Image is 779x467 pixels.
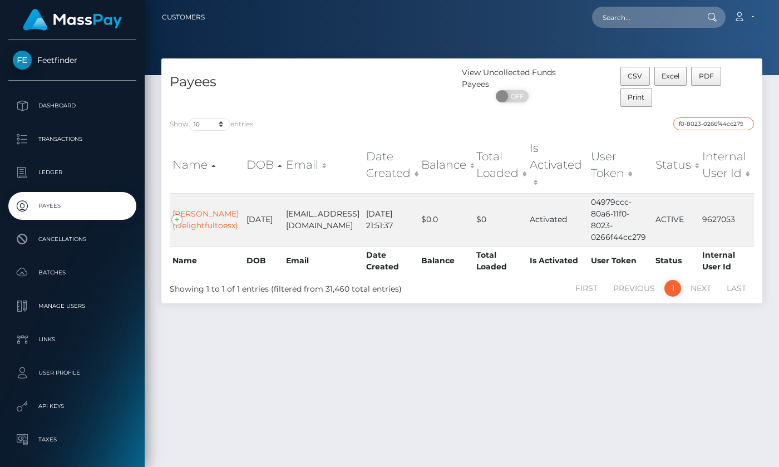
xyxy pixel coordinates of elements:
td: 9627053 [699,193,754,246]
a: Batches [8,259,136,287]
th: Total Loaded: activate to sort column ascending [474,137,526,193]
th: Balance [418,246,474,276]
th: Is Activated: activate to sort column ascending [527,137,589,193]
a: Payees [8,192,136,220]
a: Cancellations [8,225,136,253]
th: Date Created: activate to sort column ascending [363,137,418,193]
td: Activated [527,193,589,246]
label: Show entries [170,118,253,131]
p: Manage Users [13,298,132,314]
p: Cancellations [13,231,132,248]
td: $0 [474,193,526,246]
a: API Keys [8,392,136,420]
th: DOB: activate to sort column descending [244,137,283,193]
a: User Profile [8,359,136,387]
button: CSV [620,67,650,86]
p: Taxes [13,431,132,448]
button: PDF [691,67,721,86]
th: User Token: activate to sort column ascending [588,137,652,193]
a: [PERSON_NAME] (Delightfultoesx) [172,209,239,230]
th: Internal User Id: activate to sort column ascending [699,137,754,193]
button: Print [620,88,652,107]
a: Manage Users [8,292,136,320]
a: Taxes [8,426,136,454]
input: Search transactions [673,117,754,130]
th: Name: activate to sort column ascending [170,137,244,193]
img: Feetfinder [13,51,32,70]
a: Customers [162,6,205,29]
p: Payees [13,198,132,214]
a: Dashboard [8,92,136,120]
p: User Profile [13,365,132,381]
button: Excel [654,67,687,86]
p: Ledger [13,164,132,181]
span: CSV [628,72,642,80]
p: API Keys [13,398,132,415]
span: Excel [662,72,679,80]
h4: Payees [170,72,453,92]
span: PDF [699,72,714,80]
th: Balance: activate to sort column ascending [418,137,474,193]
th: Total Loaded [474,246,526,276]
th: Email [283,246,363,276]
td: $0.0 [418,193,474,246]
td: ACTIVE [653,193,700,246]
td: [EMAIL_ADDRESS][DOMAIN_NAME] [283,193,363,246]
p: Links [13,331,132,348]
div: View Uncollected Funds Payees [462,67,562,90]
a: Transactions [8,125,136,153]
span: OFF [502,90,530,102]
span: Feetfinder [8,55,136,65]
th: Is Activated [527,246,589,276]
select: Showentries [189,118,230,131]
th: Status [653,246,700,276]
img: MassPay Logo [23,9,122,31]
a: 1 [664,280,681,297]
th: Date Created [363,246,418,276]
th: Status: activate to sort column ascending [653,137,700,193]
span: Print [628,93,644,101]
th: Name [170,246,244,276]
p: Batches [13,264,132,281]
th: User Token [588,246,652,276]
td: 04979ccc-80a6-11f0-8023-0266f44cc279 [588,193,652,246]
p: Dashboard [13,97,132,114]
div: Showing 1 to 1 of 1 entries (filtered from 31,460 total entries) [170,279,403,295]
a: Links [8,326,136,353]
a: Ledger [8,159,136,186]
p: Transactions [13,131,132,148]
th: DOB [244,246,283,276]
th: Internal User Id [699,246,754,276]
input: Search... [592,7,697,28]
th: Email: activate to sort column ascending [283,137,363,193]
td: [DATE] [244,193,283,246]
td: [DATE] 21:51:37 [363,193,418,246]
